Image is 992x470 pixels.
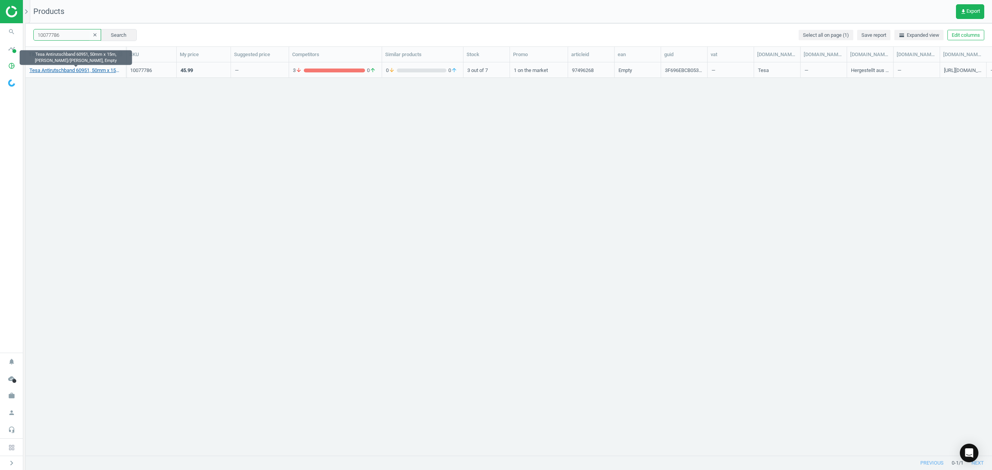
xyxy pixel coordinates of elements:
[514,63,564,77] div: 1 on the market
[33,7,64,16] span: Products
[180,51,227,58] div: My price
[6,6,61,17] img: ajHJNr6hYgQAAAAASUVORK5CYII=
[804,51,844,58] div: [DOMAIN_NAME](delivery)
[944,67,982,77] div: [URL][DOMAIN_NAME]
[947,30,984,41] button: Edit columns
[20,50,132,65] div: Tesa Antirutschband 60951, 50mm x 15m, [PERSON_NAME]/[PERSON_NAME], Empty
[804,63,843,77] div: —
[293,67,304,74] span: 3
[897,63,936,77] div: —
[22,7,31,16] i: chevron_right
[963,456,992,470] button: next
[960,9,980,15] span: Export
[851,67,889,77] div: Hergestellt aus einem mit Aluminiumoxyd beschichteten PVC-[PERSON_NAME] Sehr [PERSON_NAME] Klebkr...
[912,456,952,470] button: previous
[571,51,611,58] div: articleid
[850,51,890,58] div: [DOMAIN_NAME](description)
[711,63,750,77] div: —
[899,32,905,38] i: horizontal_split
[296,67,302,74] i: arrow_downward
[234,51,286,58] div: Suggested price
[861,32,886,39] span: Save report
[130,67,172,74] div: 10077786
[8,79,15,87] img: wGWNvw8QSZomAAAAABJRU5ErkJggg==
[757,51,797,58] div: [DOMAIN_NAME](brand)
[4,41,19,56] i: timeline
[857,30,890,41] button: Save report
[664,51,704,58] div: guid
[618,67,632,77] div: Empty
[385,51,460,58] div: Similar products
[758,67,769,77] div: Tesa
[956,4,984,19] button: get_appExport
[943,51,983,58] div: [DOMAIN_NAME](image_url)
[129,51,173,58] div: SKU
[389,67,395,74] i: arrow_downward
[467,51,506,58] div: Stock
[665,67,703,77] div: 3F696EBCB0535606E06365033D0A6466
[960,9,966,15] i: get_app
[446,67,459,74] span: 0
[899,32,939,39] span: Expanded view
[572,67,594,77] div: 97496268
[386,67,397,74] span: 0
[451,67,457,74] i: arrow_upward
[92,32,98,38] i: clear
[952,460,959,467] span: 0 - 1
[4,388,19,403] i: work
[4,405,19,420] i: person
[960,444,978,462] div: Open Intercom Messenger
[235,67,239,77] div: —
[89,30,101,41] button: clear
[467,63,506,77] div: 3 out of 7
[292,51,379,58] div: Competitors
[618,51,658,58] div: ean
[4,354,19,369] i: notifications
[7,458,16,468] i: chevron_right
[799,30,853,41] button: Select all on page (1)
[33,29,101,41] input: SKU/Title search
[100,29,137,41] button: Search
[513,51,565,58] div: Promo
[711,51,751,58] div: vat
[4,371,19,386] i: cloud_done
[959,460,963,467] span: / 1
[4,58,19,73] i: pie_chart_outlined
[370,67,376,74] i: arrow_upward
[26,62,992,447] div: grid
[181,67,193,74] div: 45.99
[365,67,378,74] span: 0
[2,458,21,468] button: chevron_right
[4,422,19,437] i: headset_mic
[29,67,122,74] a: Tesa Antirutschband 60951, 50mm x 15m, [PERSON_NAME]/[PERSON_NAME], Empty
[803,32,849,39] span: Select all on page (1)
[4,24,19,39] i: search
[894,30,944,41] button: horizontal_splitExpanded view
[897,51,937,58] div: [DOMAIN_NAME](ean)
